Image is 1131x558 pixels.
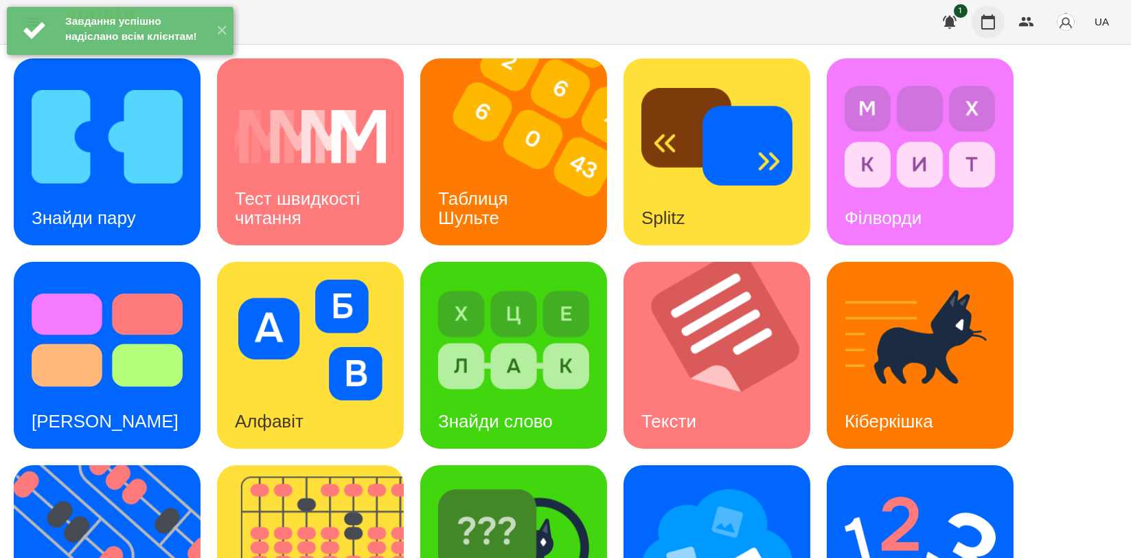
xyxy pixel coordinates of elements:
h3: Кіберкішка [845,411,933,432]
img: Таблиця Шульте [420,58,624,245]
a: Тест швидкості читанняТест швидкості читання [217,58,404,245]
a: Тест Струпа[PERSON_NAME] [14,262,201,449]
a: АлфавітАлфавіт [217,262,404,449]
h3: Тест швидкості читання [235,188,365,227]
span: 1 [954,4,968,18]
a: Знайди паруЗнайди пару [14,58,201,245]
a: КіберкішкаКіберкішка [827,262,1014,449]
img: avatar_s.png [1056,12,1075,32]
h3: Знайди слово [438,411,553,432]
h3: Філворди [845,208,922,228]
img: Splitz [641,76,792,197]
img: Кіберкішка [845,280,996,401]
a: Знайди словоЗнайди слово [420,262,607,449]
img: Тест Струпа [32,280,183,401]
h3: Знайди пару [32,208,136,228]
h3: [PERSON_NAME] [32,411,179,432]
img: Тест швидкості читання [235,76,386,197]
a: SplitzSplitz [624,58,810,245]
img: Тексти [624,262,827,449]
a: Таблиця ШультеТаблиця Шульте [420,58,607,245]
a: ФілвордиФілворди [827,58,1014,245]
h3: Таблиця Шульте [438,188,513,227]
h3: Тексти [641,411,696,432]
img: Знайди пару [32,76,183,197]
button: UA [1089,9,1115,34]
img: Алфавіт [235,280,386,401]
img: Філворди [845,76,996,197]
img: Знайди слово [438,280,589,401]
a: ТекстиТексти [624,262,810,449]
h3: Алфавіт [235,411,304,432]
h3: Splitz [641,208,685,228]
span: UA [1095,14,1109,29]
div: Завдання успішно надіслано всім клієнтам! [65,14,206,44]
